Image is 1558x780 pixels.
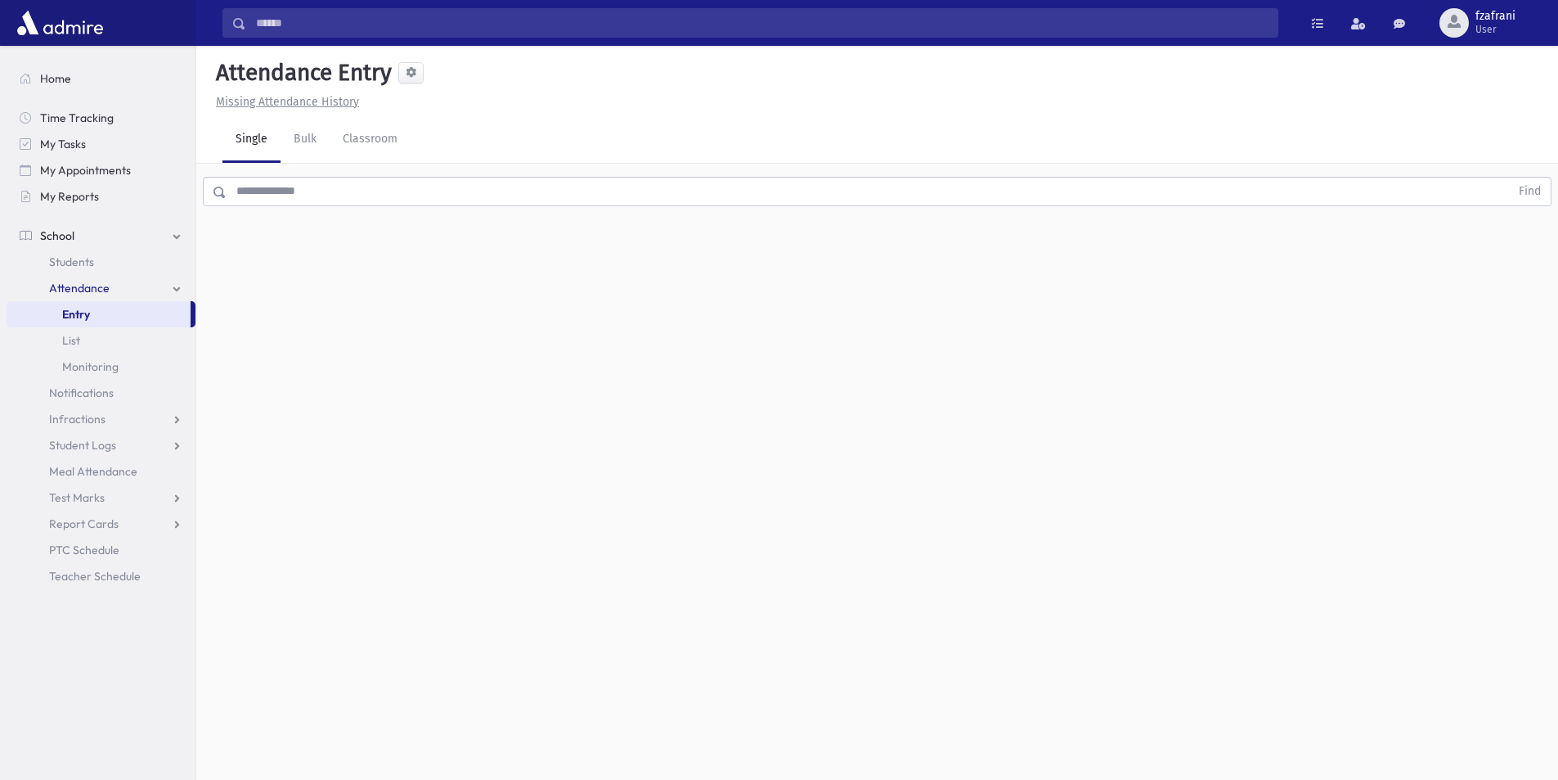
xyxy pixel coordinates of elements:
a: Home [7,65,195,92]
span: Time Tracking [40,110,114,125]
span: My Appointments [40,163,131,178]
a: Attendance [7,275,195,301]
a: Infractions [7,406,195,432]
span: Infractions [49,412,106,426]
a: Meal Attendance [7,458,195,485]
h5: Attendance Entry [209,59,392,87]
input: Search [246,8,1277,38]
a: Single [222,117,281,163]
a: School [7,223,195,249]
span: PTC Schedule [49,543,119,557]
span: Meal Attendance [49,464,137,479]
span: Report Cards [49,516,119,531]
span: List [62,333,80,348]
a: My Tasks [7,131,195,157]
span: My Reports [40,189,99,204]
span: Attendance [49,281,110,295]
a: Teacher Schedule [7,563,195,589]
a: List [7,327,195,354]
a: Bulk [281,117,330,163]
span: My Tasks [40,137,86,151]
a: Monitoring [7,354,195,380]
a: Test Marks [7,485,195,511]
span: Notifications [49,385,114,400]
span: Student Logs [49,438,116,453]
span: fzafrani [1475,10,1515,23]
img: AdmirePro [13,7,107,39]
a: My Appointments [7,157,195,183]
a: My Reports [7,183,195,210]
span: Teacher Schedule [49,569,141,584]
a: Classroom [330,117,411,163]
a: Students [7,249,195,275]
span: Test Marks [49,490,105,505]
span: Monitoring [62,359,119,374]
a: PTC Schedule [7,537,195,563]
a: Time Tracking [7,105,195,131]
a: Notifications [7,380,195,406]
span: Home [40,71,71,86]
a: Student Logs [7,432,195,458]
u: Missing Attendance History [216,95,359,109]
span: Students [49,255,94,269]
span: Entry [62,307,90,322]
a: Entry [7,301,191,327]
span: School [40,228,74,243]
a: Report Cards [7,511,195,537]
span: User [1475,23,1515,36]
button: Find [1509,178,1551,205]
a: Missing Attendance History [209,95,359,109]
